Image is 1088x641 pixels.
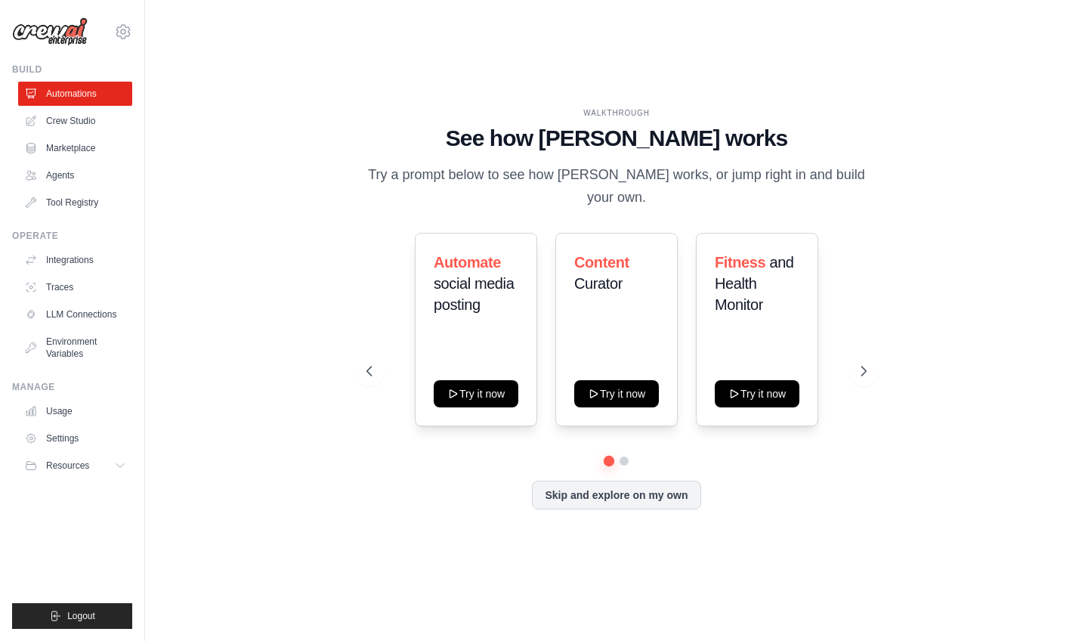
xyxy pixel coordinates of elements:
h1: See how [PERSON_NAME] works [366,125,867,152]
span: Curator [574,275,623,292]
span: Content [574,254,629,271]
button: Try it now [434,380,518,407]
div: WALKTHROUGH [366,107,867,119]
a: Integrations [18,248,132,272]
span: Fitness [715,254,765,271]
p: Try a prompt below to see how [PERSON_NAME] works, or jump right in and build your own. [366,164,867,209]
a: Tool Registry [18,190,132,215]
img: Logo [12,17,88,46]
span: Automate [434,254,501,271]
span: social media posting [434,275,514,313]
span: and Health Monitor [715,254,794,313]
a: Traces [18,275,132,299]
div: Operate [12,230,132,242]
a: Agents [18,163,132,187]
button: Try it now [574,380,659,407]
div: Manage [12,381,132,393]
button: Try it now [715,380,799,407]
a: Usage [18,399,132,423]
a: Crew Studio [18,109,132,133]
a: Marketplace [18,136,132,160]
button: Logout [12,603,132,629]
a: LLM Connections [18,302,132,327]
a: Settings [18,426,132,451]
span: Resources [46,460,89,472]
div: Build [12,63,132,76]
button: Skip and explore on my own [532,481,700,509]
a: Automations [18,82,132,106]
span: Logout [67,610,95,622]
button: Resources [18,454,132,478]
a: Environment Variables [18,330,132,366]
